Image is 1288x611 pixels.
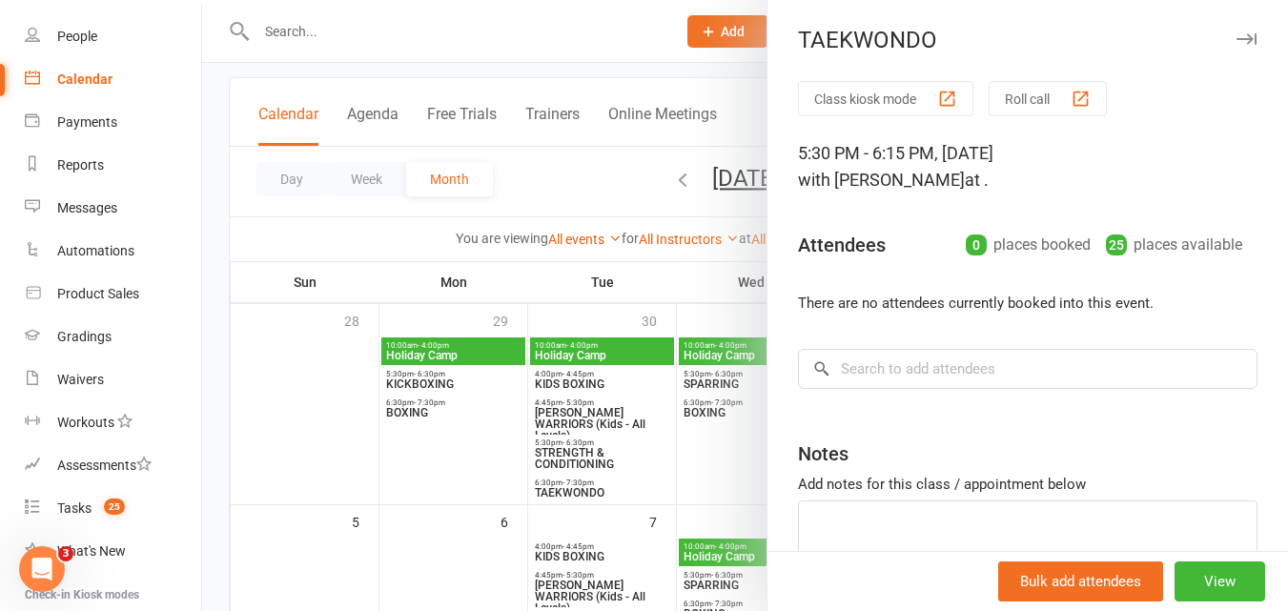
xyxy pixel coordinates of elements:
div: Automations [57,243,134,258]
div: Gradings [57,329,112,344]
div: What's New [57,543,126,559]
span: 25 [104,499,125,515]
a: What's New [25,530,201,573]
a: Reports [25,144,201,187]
a: Messages [25,187,201,230]
div: Reports [57,157,104,173]
a: Product Sales [25,273,201,316]
a: Automations [25,230,201,273]
button: Class kiosk mode [798,81,973,116]
div: Workouts [57,415,114,430]
li: There are no attendees currently booked into this event. [798,292,1257,315]
input: Search to add attendees [798,349,1257,389]
a: Workouts [25,401,201,444]
div: 25 [1106,234,1127,255]
button: Roll call [989,81,1107,116]
span: at . [965,170,989,190]
div: places booked [966,232,1091,258]
div: Waivers [57,372,104,387]
div: Messages [57,200,117,215]
a: Gradings [25,316,201,358]
a: Tasks 25 [25,487,201,530]
div: Payments [57,114,117,130]
div: TAEKWONDO [767,27,1288,53]
button: Bulk add attendees [998,561,1163,601]
div: 5:30 PM - 6:15 PM, [DATE] [798,140,1257,193]
div: People [57,29,97,44]
a: Payments [25,101,201,144]
a: Assessments [25,444,201,487]
div: 0 [966,234,987,255]
button: View [1175,561,1265,601]
div: Notes [798,440,848,467]
div: Tasks [57,500,92,516]
iframe: Intercom live chat [19,546,65,592]
a: People [25,15,201,58]
div: Assessments [57,458,152,473]
div: places available [1106,232,1242,258]
a: Calendar [25,58,201,101]
div: Calendar [57,71,112,87]
span: 3 [58,546,73,561]
div: Product Sales [57,286,139,301]
div: Add notes for this class / appointment below [798,473,1257,496]
span: with [PERSON_NAME] [798,170,965,190]
a: Waivers [25,358,201,401]
div: Attendees [798,232,886,258]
